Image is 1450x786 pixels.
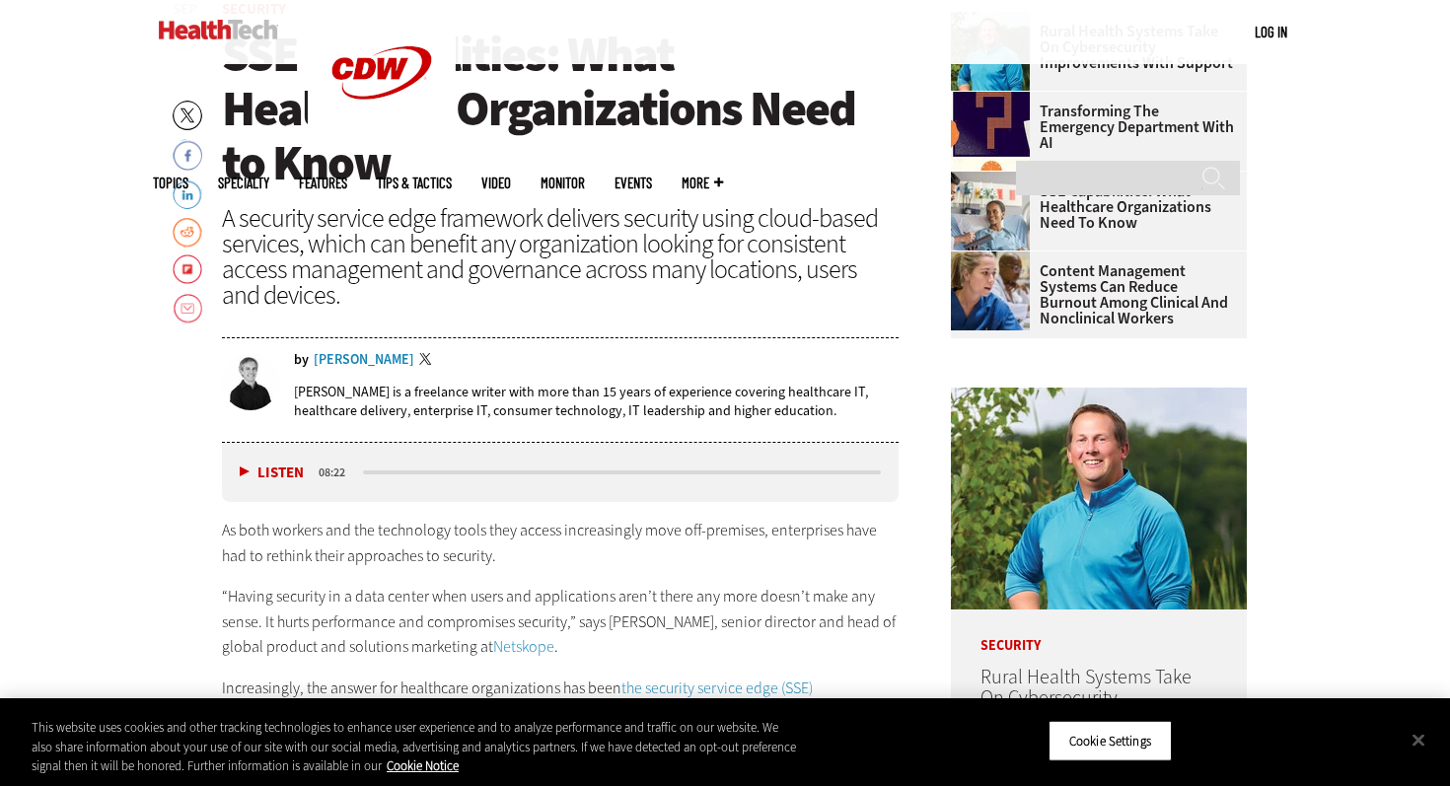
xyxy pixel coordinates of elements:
div: This website uses cookies and other tracking technologies to enhance user experience and to analy... [32,718,798,776]
a: More information about your privacy [387,757,459,774]
img: Brian Eastwood [222,353,279,410]
a: SSE Capabilities: What Healthcare Organizations Need to Know [951,183,1235,231]
span: More [682,176,723,190]
a: Log in [1255,23,1287,40]
a: nurses talk in front of desktop computer [951,251,1040,267]
img: Doctor speaking with patient [951,172,1030,250]
button: Cookie Settings [1049,720,1172,761]
div: A security service edge framework delivers security using cloud-based services, which can benefit... [222,205,899,308]
a: Twitter [419,353,437,369]
button: Close [1397,718,1440,761]
div: User menu [1255,22,1287,42]
a: Content Management Systems Can Reduce Burnout Among Clinical and Nonclinical Workers [951,263,1235,326]
a: MonITor [541,176,585,190]
p: “Having security in a data center when users and applications aren’t there any more doesn’t make ... [222,584,899,660]
a: Rural Health Systems Take On Cybersecurity Improvements with Support [980,664,1206,732]
a: [PERSON_NAME] [314,353,414,367]
p: As both workers and the technology tools they access increasingly move off-premises, enterprises ... [222,518,899,568]
div: media player [222,443,899,502]
span: Topics [153,176,188,190]
p: Security [951,609,1247,653]
button: Listen [240,465,304,480]
a: CDW [308,130,456,151]
a: Video [481,176,511,190]
div: duration [316,464,360,481]
p: Increasingly, the answer for healthcare organizations has been that delivers security directly fr... [222,676,899,776]
span: by [294,353,309,367]
img: Home [159,20,278,39]
a: Doctor speaking with patient [951,172,1040,187]
a: Events [615,176,652,190]
a: Netskope [493,636,554,657]
span: Specialty [218,176,269,190]
img: Jim Roeder [951,388,1247,609]
a: Features [299,176,347,190]
img: nurses talk in front of desktop computer [951,251,1030,330]
p: [PERSON_NAME] is a freelance writer with more than 15 years of experience covering healthcare IT,... [294,383,899,420]
a: Tips & Tactics [377,176,452,190]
